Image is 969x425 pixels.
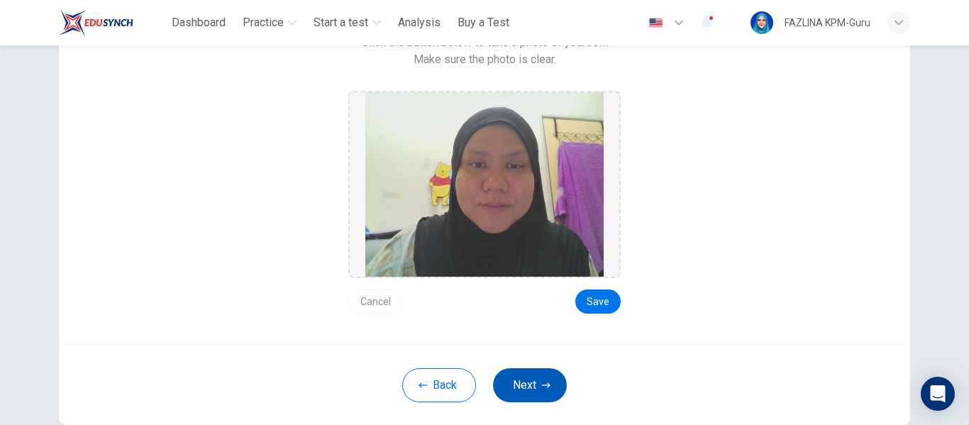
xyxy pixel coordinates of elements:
button: Save [575,289,621,314]
img: ELTC logo [59,9,133,37]
button: Start a test [308,10,387,35]
span: Dashboard [172,14,226,31]
span: Start a test [314,14,368,31]
button: Next [493,368,567,402]
span: Buy a Test [458,14,509,31]
button: Practice [237,10,302,35]
img: en [647,18,665,28]
button: Back [402,368,476,402]
button: Analysis [392,10,446,35]
button: Dashboard [166,10,231,35]
button: Buy a Test [452,10,515,35]
button: Cancel [348,289,403,314]
div: Open Intercom Messenger [921,377,955,411]
span: Practice [243,14,284,31]
a: ELTC logo [59,9,166,37]
img: preview screemshot [365,92,604,277]
span: Analysis [398,14,441,31]
div: FAZLINA KPM-Guru [785,14,870,31]
img: Profile picture [751,11,773,34]
span: Make sure the photo is clear. [414,51,556,68]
